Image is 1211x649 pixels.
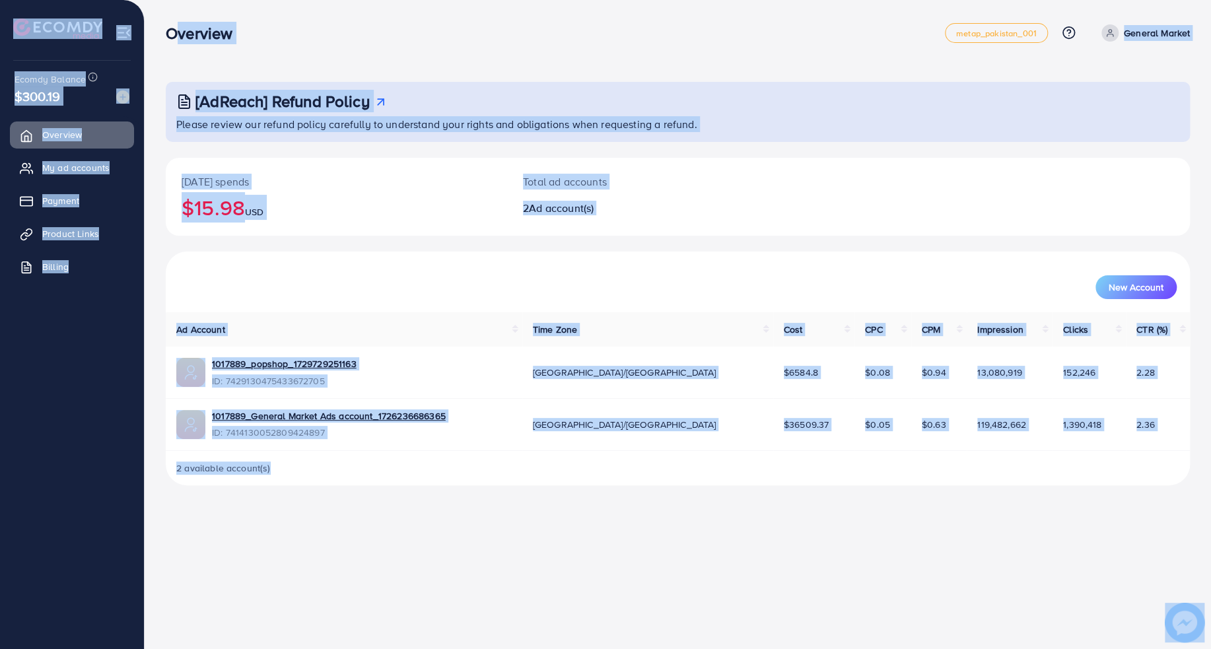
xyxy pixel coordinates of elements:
[212,357,357,370] a: 1017889_popshop_1729729251163
[195,92,370,111] h3: [AdReach] Refund Policy
[523,174,747,189] p: Total ad accounts
[10,188,134,214] a: Payment
[533,418,716,431] span: [GEOGRAPHIC_DATA]/[GEOGRAPHIC_DATA]
[1136,418,1155,431] span: 2.36
[922,366,946,379] span: $0.94
[1095,275,1177,299] button: New Account
[922,418,946,431] span: $0.63
[176,410,205,439] img: ic-ads-acc.e4c84228.svg
[13,18,102,39] img: logo
[1063,366,1095,379] span: 152,246
[922,323,940,336] span: CPM
[956,29,1037,38] span: metap_pakistan_001
[116,90,129,104] img: image
[977,418,1026,431] span: 119,482,662
[212,426,446,439] span: ID: 7414130052809424897
[1063,323,1088,336] span: Clicks
[1136,366,1155,379] span: 2.28
[1124,25,1190,41] p: General Market
[245,205,263,219] span: USD
[42,128,82,141] span: Overview
[212,409,446,423] a: 1017889_General Market Ads account_1726236686365
[523,202,747,215] h2: 2
[529,201,594,215] span: Ad account(s)
[865,418,890,431] span: $0.05
[176,323,225,336] span: Ad Account
[42,227,99,240] span: Product Links
[1109,283,1163,292] span: New Account
[10,154,134,181] a: My ad accounts
[865,323,882,336] span: CPC
[533,323,577,336] span: Time Zone
[10,221,134,247] a: Product Links
[15,86,60,106] span: $300.19
[977,323,1023,336] span: Impression
[182,174,491,189] p: [DATE] spends
[212,374,357,388] span: ID: 7429130475433672705
[533,366,716,379] span: [GEOGRAPHIC_DATA]/[GEOGRAPHIC_DATA]
[176,358,205,387] img: ic-ads-acc.e4c84228.svg
[10,121,134,148] a: Overview
[182,195,491,220] h2: $15.98
[1096,24,1190,42] a: General Market
[1063,418,1101,431] span: 1,390,418
[166,24,243,43] h3: Overview
[42,161,110,174] span: My ad accounts
[945,23,1048,43] a: metap_pakistan_001
[176,116,1182,132] p: Please review our refund policy carefully to understand your rights and obligations when requesti...
[865,366,890,379] span: $0.08
[977,366,1022,379] span: 13,080,919
[10,254,134,280] a: Billing
[1165,603,1204,642] img: image
[784,418,829,431] span: $36509.37
[42,260,69,273] span: Billing
[784,323,803,336] span: Cost
[176,461,271,475] span: 2 available account(s)
[116,25,131,40] img: menu
[1136,323,1167,336] span: CTR (%)
[784,366,818,379] span: $6584.8
[15,73,86,86] span: Ecomdy Balance
[42,194,79,207] span: Payment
